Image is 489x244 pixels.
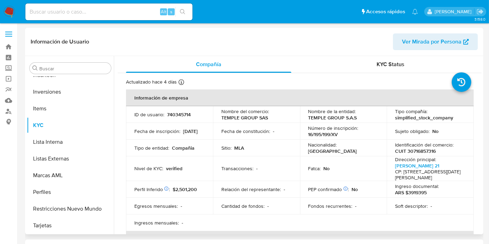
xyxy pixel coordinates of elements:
[324,165,330,172] p: No
[27,84,114,100] button: Inversiones
[134,145,169,151] p: Tipo de entidad :
[27,167,114,184] button: Marcas AML
[221,186,281,192] p: Relación del representante :
[221,203,265,209] p: Cantidad de fondos :
[395,169,463,181] h4: CP: [STREET_ADDRESS][DATE][PERSON_NAME]
[32,65,38,71] button: Buscar
[308,186,349,192] p: PEP confirmado :
[183,128,198,134] p: [DATE]
[273,128,274,134] p: -
[284,186,285,192] p: -
[126,89,474,106] th: Información de empresa
[308,142,337,148] p: Nacionalidad :
[31,38,89,45] h1: Información de Usuario
[352,186,358,192] p: No
[27,184,114,200] button: Perfiles
[27,117,114,134] button: KYC
[196,60,221,68] span: Compañía
[308,165,321,172] p: Fatca :
[161,8,166,15] span: Alt
[221,128,270,134] p: Fecha de constitución :
[126,79,177,85] p: Actualizado hace 4 días
[395,162,439,169] a: [PERSON_NAME] 21
[393,33,478,50] button: Ver Mirada por Persona
[395,142,453,148] p: Identificación del comercio :
[166,165,182,172] p: verified
[221,165,253,172] p: Transacciones :
[395,183,439,189] p: Ingreso documental :
[308,203,353,209] p: Fondos recurrentes :
[172,145,195,151] p: Compañia
[170,8,172,15] span: s
[25,7,192,16] input: Buscar usuario o caso...
[221,145,231,151] p: Sitio :
[173,186,197,193] span: $2,501,200
[182,220,183,226] p: -
[134,186,170,192] p: Perfil Inferido :
[308,108,356,115] p: Nombre de la entidad :
[395,115,453,121] p: simplified_stock_company
[27,200,114,217] button: Restricciones Nuevo Mundo
[221,115,268,121] p: TEMPLE GROUP SAS
[27,134,114,150] button: Lista Interna
[395,108,427,115] p: Tipo compañía :
[395,148,436,154] p: CUIT 30716857316
[308,115,357,121] p: TEMPLE GROUP S.A.S
[395,128,429,134] p: Sujeto obligado :
[355,203,357,209] p: -
[175,7,190,17] button: search-icon
[221,108,269,115] p: Nombre del comercio :
[27,217,114,234] button: Tarjetas
[27,150,114,167] button: Listas Externas
[308,148,357,154] p: [GEOGRAPHIC_DATA]
[27,100,114,117] button: Items
[435,8,474,15] p: belen.palamara@mercadolibre.com
[39,65,108,72] input: Buscar
[134,165,163,172] p: Nivel de KYC :
[167,111,191,118] p: 740345714
[366,8,405,15] span: Accesos rápidos
[267,203,269,209] p: -
[476,8,484,15] a: Salir
[134,203,178,209] p: Egresos mensuales :
[431,203,432,209] p: -
[377,60,405,68] span: KYC Status
[181,203,182,209] p: -
[395,203,428,209] p: Soft descriptor :
[134,111,164,118] p: ID de usuario :
[308,125,358,131] p: Número de inscripción :
[134,128,180,134] p: Fecha de inscripción :
[432,128,439,134] p: No
[412,9,418,15] a: Notificaciones
[234,145,244,151] p: MLA
[402,33,462,50] span: Ver Mirada por Persona
[134,220,179,226] p: Ingresos mensuales :
[256,165,258,172] p: -
[395,189,427,196] p: ARS $3919395
[395,156,436,163] p: Dirección principal :
[308,131,338,137] p: 16/195/199/XV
